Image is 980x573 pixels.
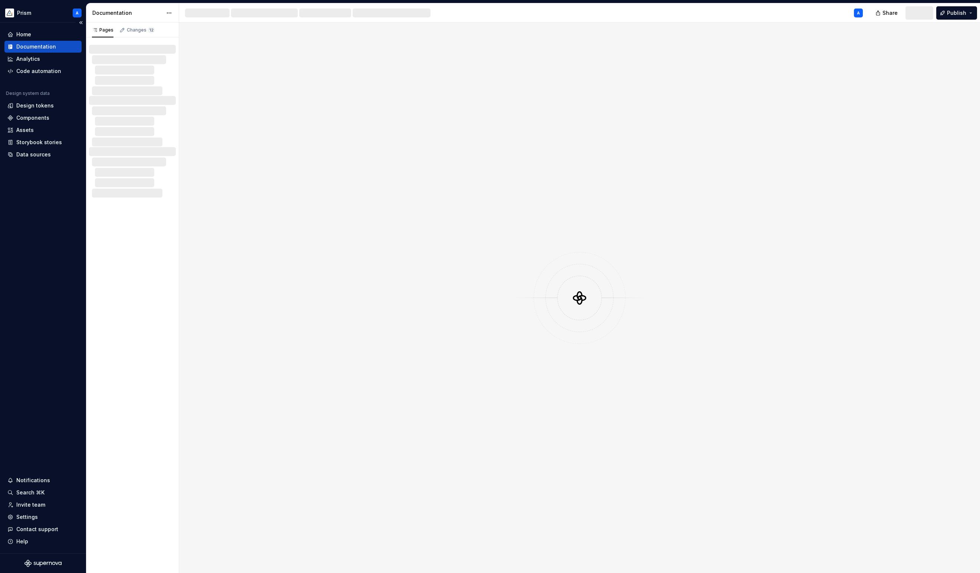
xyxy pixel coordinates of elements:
[4,29,82,40] a: Home
[92,27,113,33] div: Pages
[4,523,82,535] button: Contact support
[1,5,85,21] button: PrismA
[882,9,898,17] span: Share
[4,487,82,499] button: Search ⌘K
[16,126,34,134] div: Assets
[16,43,56,50] div: Documentation
[936,6,977,20] button: Publish
[17,9,31,17] div: Prism
[16,489,44,496] div: Search ⌘K
[947,9,966,17] span: Publish
[4,474,82,486] button: Notifications
[4,536,82,547] button: Help
[4,112,82,124] a: Components
[4,149,82,160] a: Data sources
[4,65,82,77] a: Code automation
[4,124,82,136] a: Assets
[16,526,58,533] div: Contact support
[76,10,79,16] div: A
[16,501,45,509] div: Invite team
[16,513,38,521] div: Settings
[92,9,162,17] div: Documentation
[4,511,82,523] a: Settings
[16,151,51,158] div: Data sources
[4,100,82,112] a: Design tokens
[16,31,31,38] div: Home
[24,560,62,567] svg: Supernova Logo
[16,55,40,63] div: Analytics
[127,27,155,33] div: Changes
[16,477,50,484] div: Notifications
[857,10,860,16] div: A
[16,139,62,146] div: Storybook stories
[5,9,14,17] img: 933d721a-f27f-49e1-b294-5bdbb476d662.png
[16,538,28,545] div: Help
[872,6,903,20] button: Share
[4,499,82,511] a: Invite team
[76,17,86,28] button: Collapse sidebar
[16,67,61,75] div: Code automation
[16,102,54,109] div: Design tokens
[16,114,49,122] div: Components
[4,41,82,53] a: Documentation
[6,90,50,96] div: Design system data
[4,136,82,148] a: Storybook stories
[148,27,155,33] span: 12
[4,53,82,65] a: Analytics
